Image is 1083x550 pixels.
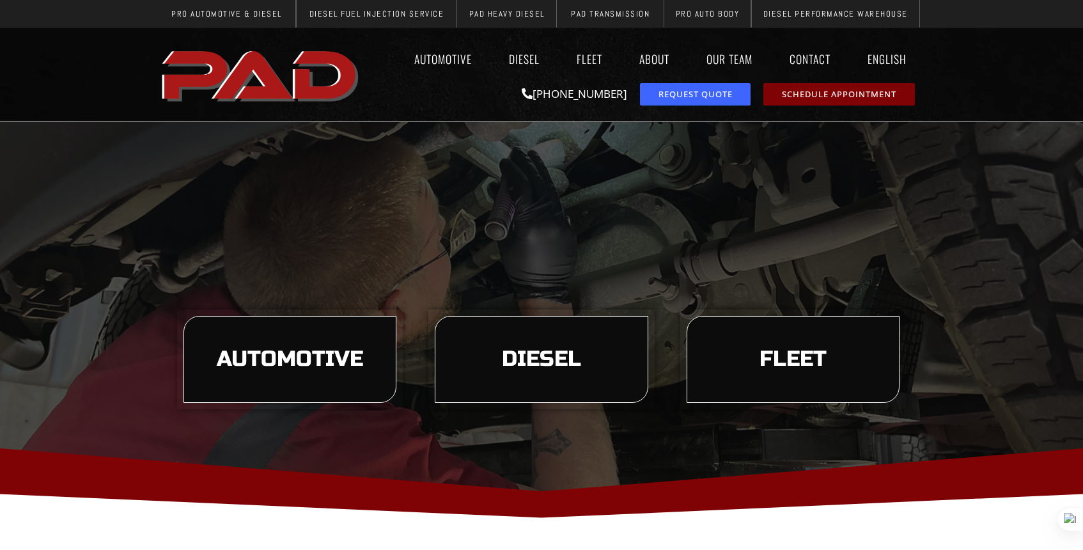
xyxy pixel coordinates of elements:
span: Diesel Performance Warehouse [763,10,908,18]
a: English [855,44,925,74]
a: Fleet [565,44,614,74]
span: Request Quote [658,90,733,98]
a: pro automotive and diesel home page [158,40,365,109]
a: Automotive [402,44,484,74]
a: [PHONE_NUMBER] [522,86,627,101]
span: PAD Transmission [571,10,650,18]
span: Pro Automotive & Diesel [171,10,282,18]
a: About [627,44,682,74]
span: Diesel [502,349,581,370]
img: The image shows the word "PAD" in bold, red, uppercase letters with a slight shadow effect. [158,40,365,109]
span: Diesel Fuel Injection Service [309,10,444,18]
a: learn more about our fleet services [687,316,900,403]
a: learn more about our automotive services [183,316,396,403]
span: Fleet [760,349,827,370]
a: Our Team [694,44,765,74]
span: Pro Auto Body [676,10,740,18]
a: Diesel [497,44,552,74]
span: Automotive [217,349,363,370]
a: learn more about our diesel services [435,316,648,403]
nav: Menu [365,44,925,74]
a: Contact [777,44,843,74]
a: schedule repair or service appointment [763,83,915,106]
a: request a service or repair quote [640,83,751,106]
span: PAD Heavy Diesel [469,10,545,18]
span: Schedule Appointment [782,90,896,98]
